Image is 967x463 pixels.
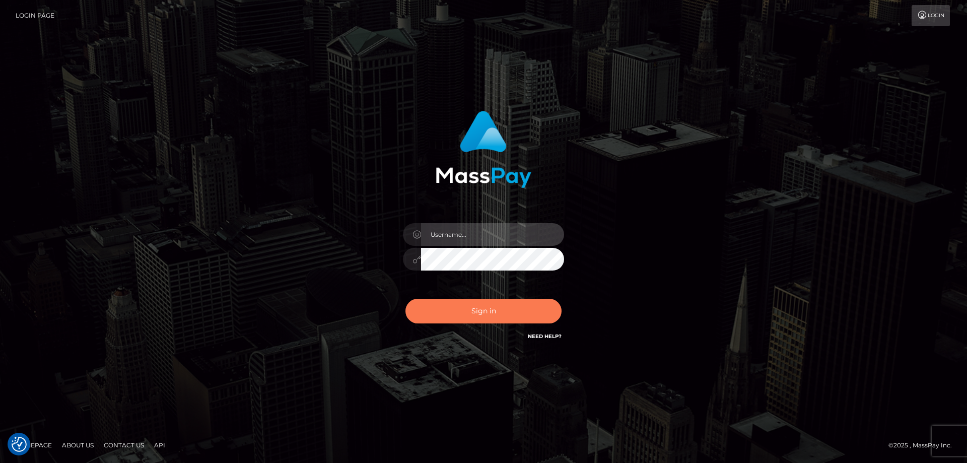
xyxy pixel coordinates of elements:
a: Need Help? [528,333,562,340]
a: Contact Us [100,437,148,453]
img: Revisit consent button [12,437,27,452]
a: About Us [58,437,98,453]
a: API [150,437,169,453]
button: Sign in [405,299,562,323]
input: Username... [421,223,564,246]
a: Login Page [16,5,54,26]
img: MassPay Login [436,111,531,188]
div: © 2025 , MassPay Inc. [888,440,959,451]
a: Login [912,5,950,26]
a: Homepage [11,437,56,453]
button: Consent Preferences [12,437,27,452]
